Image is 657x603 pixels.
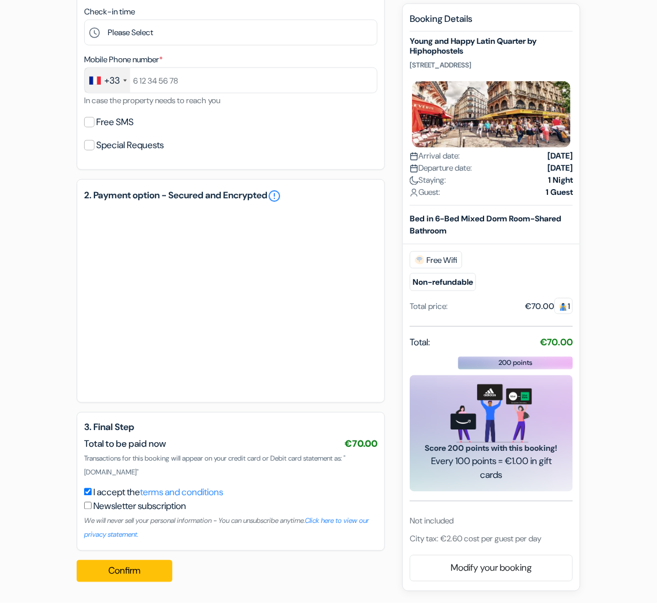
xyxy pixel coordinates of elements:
div: +33 [104,74,120,88]
p: [STREET_ADDRESS] [410,61,573,70]
span: Guest: [410,186,440,198]
img: calendar.svg [410,164,418,173]
strong: 1 Night [548,174,573,186]
b: Bed in 6-Bed Mixed Dorm Room-Shared Bathroom [410,213,561,236]
span: City tax: €2.60 cost per guest per day [410,534,541,544]
span: Staying: [410,174,446,186]
label: Free SMS [96,114,134,130]
strong: €70.00 [540,337,573,349]
a: terms and conditions [140,487,223,499]
div: Total price: [410,300,448,312]
h5: 3. Final Step [84,422,377,433]
h5: Young and Happy Latin Quarter by Hiphophostels [410,36,573,56]
span: 1 [554,298,573,314]
span: Every 100 points = €1.00 in gift cards [424,455,559,483]
label: Special Requests [96,137,164,153]
label: Mobile Phone number [84,54,163,66]
small: Non-refundable [410,273,476,291]
img: free_wifi.svg [415,255,424,265]
a: error_outline [267,189,281,203]
span: Total to be paid now [84,438,166,450]
img: calendar.svg [410,152,418,161]
h5: Booking Details [410,13,573,32]
span: Arrival date: [410,150,460,162]
span: 200 points [499,358,533,368]
h5: 2. Payment option - Secured and Encrypted [84,189,377,203]
strong: 1 Guest [546,186,573,198]
span: Transactions for this booking will appear on your credit card or Debit card statement as: "[DOMAI... [84,454,345,477]
span: €70.00 [345,438,377,450]
img: gift_card_hero_new.png [451,385,532,443]
img: user_icon.svg [410,189,418,197]
span: Departure date: [410,162,472,174]
span: Score 200 points with this booking! [424,443,559,455]
img: moon.svg [410,176,418,185]
button: Confirm [77,560,172,582]
div: €70.00 [525,300,573,312]
span: Free Wifi [410,251,462,269]
input: 6 12 34 56 78 [84,67,377,93]
img: guest.svg [559,303,568,311]
label: Newsletter subscription [93,500,186,514]
label: I accept the [93,486,223,500]
strong: [DATE] [547,162,573,174]
span: Total: [410,336,430,350]
strong: [DATE] [547,150,573,162]
div: France: +33 [85,68,130,93]
small: In case the property needs to reach you [84,95,220,105]
div: Not included [410,515,573,527]
small: We will never sell your personal information - You can unsubscribe anytime. [84,517,369,540]
a: Modify your booking [410,557,572,579]
label: Check-in time [84,6,135,18]
iframe: Secure payment input frame [96,219,366,382]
